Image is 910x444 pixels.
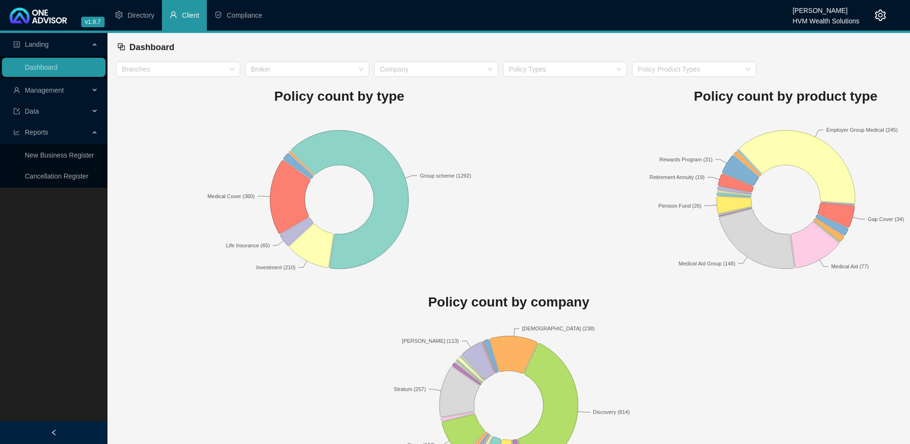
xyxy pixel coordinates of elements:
a: Dashboard [25,63,58,71]
text: Medical Aid (77) [831,264,869,269]
text: [PERSON_NAME] (113) [402,338,459,344]
span: Data [25,107,39,115]
span: block [117,42,126,51]
text: Retirement Annuity (19) [649,174,705,180]
span: Management [25,86,64,94]
text: Rewards Program (31) [659,157,712,162]
span: import [13,108,20,115]
span: v1.9.7 [81,17,105,27]
span: setting [875,10,886,21]
h1: Policy count by type [116,86,563,107]
span: left [51,429,57,436]
a: Cancellation Register [25,172,88,180]
div: HVM Wealth Solutions [792,13,859,23]
span: Reports [25,128,48,136]
span: setting [115,11,123,19]
a: New Business Register [25,151,94,159]
div: [PERSON_NAME] [792,2,859,13]
span: user [170,11,177,19]
text: Group scheme (1292) [420,172,471,178]
text: Medical Cover (360) [207,193,255,199]
span: Landing [25,41,49,48]
span: Compliance [227,11,262,19]
span: line-chart [13,129,20,136]
span: Client [182,11,199,19]
text: Stratum (257) [394,386,426,392]
text: Pension Fund (26) [658,202,702,208]
text: Life Insurance (65) [226,242,270,248]
text: Discovery (814) [593,409,630,415]
img: 2df55531c6924b55f21c4cf5d4484680-logo-light.svg [10,8,67,23]
span: profile [13,41,20,48]
h1: Policy count by company [116,292,901,313]
span: user [13,87,20,94]
span: Dashboard [129,42,174,52]
text: Gap Cover (34) [867,216,904,222]
text: Investment (210) [256,264,296,270]
span: safety [214,11,222,19]
text: [DEMOGRAPHIC_DATA] (238) [522,326,595,331]
text: Employer Group Medical (245) [826,127,898,133]
span: Directory [128,11,154,19]
text: Medical Aid Group (148) [678,260,735,266]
